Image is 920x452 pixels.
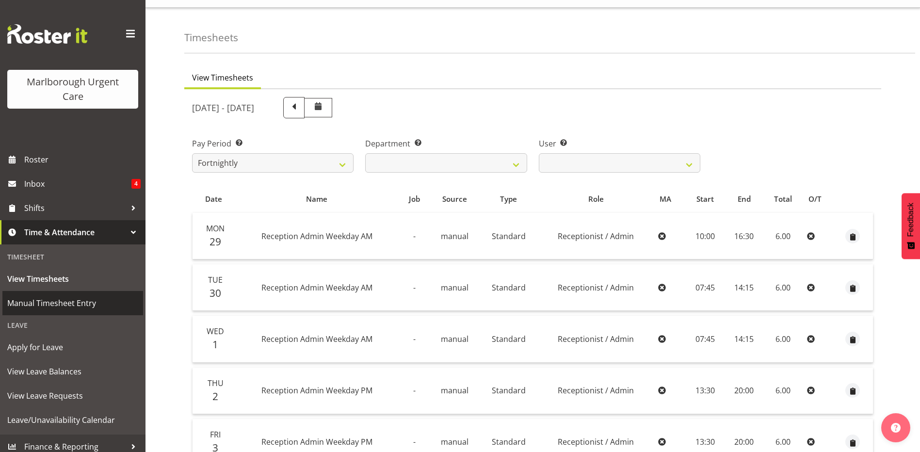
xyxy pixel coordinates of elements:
[212,338,218,351] span: 1
[441,436,468,447] span: manual
[2,291,143,315] a: Manual Timesheet Entry
[442,194,467,205] span: Source
[131,179,141,189] span: 4
[558,385,634,396] span: Receptionist / Admin
[441,282,468,293] span: manual
[808,194,822,205] span: O/T
[725,264,763,311] td: 14:15
[686,368,726,414] td: 13:30
[480,213,537,259] td: Standard
[413,385,416,396] span: -
[261,334,372,344] span: Reception Admin Weekday AM
[24,201,126,215] span: Shifts
[558,231,634,242] span: Receptionist / Admin
[558,436,634,447] span: Receptionist / Admin
[7,24,87,44] img: Rosterit website logo
[686,213,726,259] td: 10:00
[480,368,537,414] td: Standard
[2,384,143,408] a: View Leave Requests
[261,436,372,447] span: Reception Admin Weekday PM
[206,223,225,234] span: Mon
[480,264,537,311] td: Standard
[205,194,222,205] span: Date
[774,194,792,205] span: Total
[763,213,803,259] td: 6.00
[738,194,751,205] span: End
[588,194,604,205] span: Role
[24,177,131,191] span: Inbox
[500,194,517,205] span: Type
[261,385,372,396] span: Reception Admin Weekday PM
[2,359,143,384] a: View Leave Balances
[725,213,763,259] td: 16:30
[441,385,468,396] span: manual
[2,408,143,432] a: Leave/Unavailability Calendar
[7,296,138,310] span: Manual Timesheet Entry
[660,194,671,205] span: MA
[7,388,138,403] span: View Leave Requests
[7,413,138,427] span: Leave/Unavailability Calendar
[558,282,634,293] span: Receptionist / Admin
[365,138,527,149] label: Department
[891,423,901,433] img: help-xxl-2.png
[539,138,700,149] label: User
[441,231,468,242] span: manual
[413,231,416,242] span: -
[306,194,327,205] span: Name
[2,247,143,267] div: Timesheet
[441,334,468,344] span: manual
[184,32,238,43] h4: Timesheets
[413,282,416,293] span: -
[2,315,143,335] div: Leave
[210,286,221,300] span: 30
[192,102,254,113] h5: [DATE] - [DATE]
[24,225,126,240] span: Time & Attendance
[192,72,253,83] span: View Timesheets
[261,282,372,293] span: Reception Admin Weekday AM
[725,316,763,362] td: 14:15
[7,340,138,355] span: Apply for Leave
[210,235,221,248] span: 29
[480,316,537,362] td: Standard
[2,267,143,291] a: View Timesheets
[2,335,143,359] a: Apply for Leave
[261,231,372,242] span: Reception Admin Weekday AM
[208,378,224,388] span: Thu
[725,368,763,414] td: 20:00
[7,364,138,379] span: View Leave Balances
[212,389,218,403] span: 2
[7,272,138,286] span: View Timesheets
[17,75,129,104] div: Marlborough Urgent Care
[413,436,416,447] span: -
[902,193,920,259] button: Feedback - Show survey
[413,334,416,344] span: -
[906,203,915,237] span: Feedback
[763,316,803,362] td: 6.00
[763,368,803,414] td: 6.00
[686,316,726,362] td: 07:45
[208,274,223,285] span: Tue
[686,264,726,311] td: 07:45
[696,194,714,205] span: Start
[192,138,354,149] label: Pay Period
[763,264,803,311] td: 6.00
[210,429,221,440] span: Fri
[558,334,634,344] span: Receptionist / Admin
[24,152,141,167] span: Roster
[207,326,224,337] span: Wed
[409,194,420,205] span: Job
